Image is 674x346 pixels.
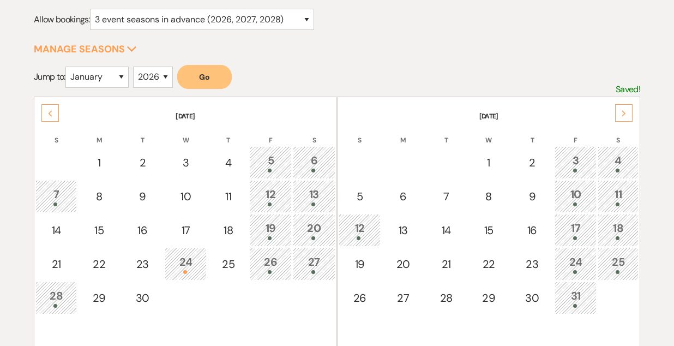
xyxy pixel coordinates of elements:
div: 15 [474,222,504,238]
div: 24 [171,254,201,274]
th: W [165,122,207,145]
div: 23 [517,256,548,272]
div: 6 [388,188,419,205]
div: 16 [517,222,548,238]
div: 13 [299,186,329,206]
div: 23 [127,256,158,272]
div: 22 [84,256,114,272]
div: 7 [431,188,460,205]
th: F [250,122,292,145]
div: 4 [214,154,243,171]
div: 20 [299,220,329,240]
th: M [78,122,120,145]
div: 29 [474,290,504,306]
div: 1 [84,154,114,171]
th: T [511,122,554,145]
button: Go [177,65,232,89]
div: 27 [299,254,329,274]
div: 2 [517,154,548,171]
div: 14 [41,222,71,238]
div: 19 [256,220,286,240]
div: 8 [84,188,114,205]
th: S [35,122,77,145]
div: 28 [41,288,71,308]
div: 24 [561,254,591,274]
div: 12 [345,220,375,240]
div: 3 [561,152,591,172]
div: 28 [431,290,460,306]
span: Jump to: [34,71,65,82]
div: 27 [388,290,419,306]
th: M [382,122,425,145]
th: [DATE] [35,98,335,121]
div: 10 [561,186,591,206]
div: 3 [171,154,201,171]
div: 15 [84,222,114,238]
div: 13 [388,222,419,238]
th: W [468,122,510,145]
th: T [425,122,466,145]
th: S [598,122,639,145]
th: F [555,122,597,145]
div: 19 [345,256,375,272]
div: 29 [84,290,114,306]
div: 10 [171,188,201,205]
div: 5 [345,188,375,205]
div: 2 [127,154,158,171]
div: 8 [474,188,504,205]
div: 18 [214,222,243,238]
div: 5 [256,152,286,172]
div: 4 [604,152,633,172]
div: 1 [474,154,504,171]
div: 20 [388,256,419,272]
div: 30 [517,290,548,306]
span: Allow bookings: [34,14,90,25]
div: 6 [299,152,329,172]
th: T [121,122,164,145]
div: 21 [41,256,71,272]
div: 17 [561,220,591,240]
div: 26 [256,254,286,274]
th: S [293,122,335,145]
div: 14 [431,222,460,238]
div: 17 [171,222,201,238]
th: T [208,122,249,145]
div: 25 [214,256,243,272]
p: Saved! [616,82,640,97]
div: 7 [41,186,71,206]
button: Manage Seasons [34,44,137,54]
div: 31 [561,288,591,308]
th: [DATE] [339,98,639,121]
div: 18 [604,220,633,240]
div: 26 [345,290,375,306]
div: 30 [127,290,158,306]
div: 11 [214,188,243,205]
div: 12 [256,186,286,206]
div: 25 [604,254,633,274]
div: 21 [431,256,460,272]
th: S [339,122,381,145]
div: 9 [517,188,548,205]
div: 16 [127,222,158,238]
div: 9 [127,188,158,205]
div: 22 [474,256,504,272]
div: 11 [604,186,633,206]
